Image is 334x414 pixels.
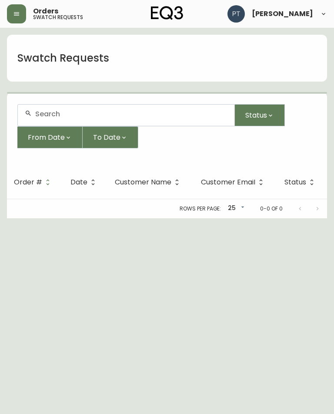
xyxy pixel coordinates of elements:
[14,178,53,186] span: Order #
[28,132,65,143] span: From Date
[245,110,267,121] span: Status
[260,205,283,213] p: 0-0 of 0
[83,126,138,148] button: To Date
[115,178,183,186] span: Customer Name
[252,10,313,17] span: [PERSON_NAME]
[284,180,306,185] span: Status
[227,5,245,23] img: 986dcd8e1aab7847125929f325458823
[115,180,171,185] span: Customer Name
[180,205,221,213] p: Rows per page:
[70,180,87,185] span: Date
[35,110,227,118] input: Search
[17,51,109,66] h1: Swatch Requests
[17,126,83,148] button: From Date
[201,178,267,186] span: Customer Email
[151,6,183,20] img: logo
[70,178,99,186] span: Date
[93,132,120,143] span: To Date
[14,180,42,185] span: Order #
[235,104,285,126] button: Status
[33,15,83,20] h5: swatch requests
[284,178,317,186] span: Status
[33,8,58,15] span: Orders
[201,180,255,185] span: Customer Email
[224,201,246,216] div: 25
